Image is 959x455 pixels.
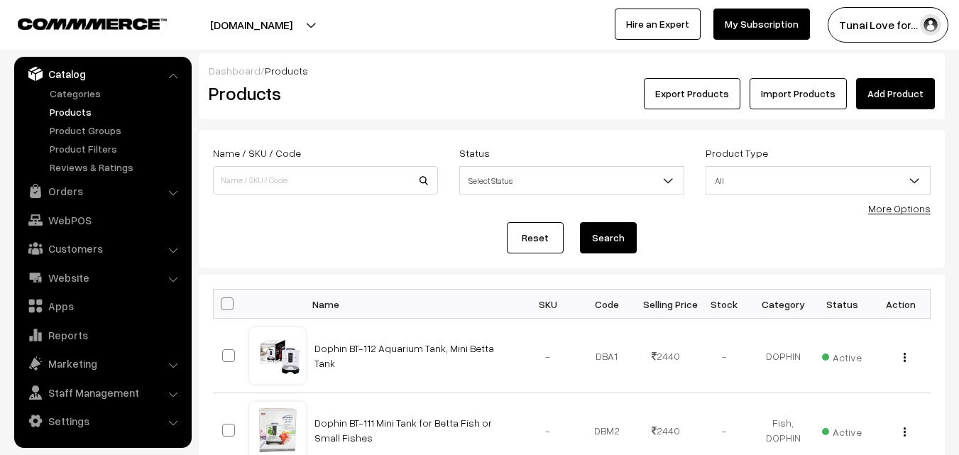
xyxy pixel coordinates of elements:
[18,14,142,31] a: COMMMERCE
[314,417,492,444] a: Dophin BT-111 Mini Tank for Betta Fish or Small Fishes
[507,222,564,253] a: Reset
[636,290,695,319] th: Selling Price
[306,290,519,319] th: Name
[904,353,906,362] img: Menu
[636,319,695,393] td: 2440
[822,346,862,365] span: Active
[46,104,187,119] a: Products
[577,290,636,319] th: Code
[904,427,906,437] img: Menu
[695,319,754,393] td: -
[713,9,810,40] a: My Subscription
[822,421,862,439] span: Active
[706,168,930,193] span: All
[615,9,701,40] a: Hire an Expert
[577,319,636,393] td: DBA1
[519,290,578,319] th: SKU
[754,319,813,393] td: DOPHIN
[18,351,187,376] a: Marketing
[18,236,187,261] a: Customers
[828,7,948,43] button: Tunai Love for…
[459,146,490,160] label: Status
[18,380,187,405] a: Staff Management
[706,166,931,194] span: All
[46,123,187,138] a: Product Groups
[160,7,342,43] button: [DOMAIN_NAME]
[706,146,768,160] label: Product Type
[459,166,684,194] span: Select Status
[580,222,637,253] button: Search
[46,141,187,156] a: Product Filters
[46,160,187,175] a: Reviews & Ratings
[314,342,494,369] a: Dophin BT-112 Aquarium Tank, Mini Betta Tank
[868,202,931,214] a: More Options
[213,166,438,194] input: Name / SKU / Code
[644,78,740,109] button: Export Products
[754,290,813,319] th: Category
[18,207,187,233] a: WebPOS
[750,78,847,109] a: Import Products
[18,18,167,29] img: COMMMERCE
[209,65,261,77] a: Dashboard
[18,293,187,319] a: Apps
[209,82,437,104] h2: Products
[872,290,931,319] th: Action
[813,290,872,319] th: Status
[265,65,308,77] span: Products
[209,63,935,78] div: /
[213,146,301,160] label: Name / SKU / Code
[18,322,187,348] a: Reports
[519,319,578,393] td: -
[856,78,935,109] a: Add Product
[46,86,187,101] a: Categories
[920,14,941,35] img: user
[18,178,187,204] a: Orders
[18,265,187,290] a: Website
[18,61,187,87] a: Catalog
[18,408,187,434] a: Settings
[695,290,754,319] th: Stock
[460,168,684,193] span: Select Status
